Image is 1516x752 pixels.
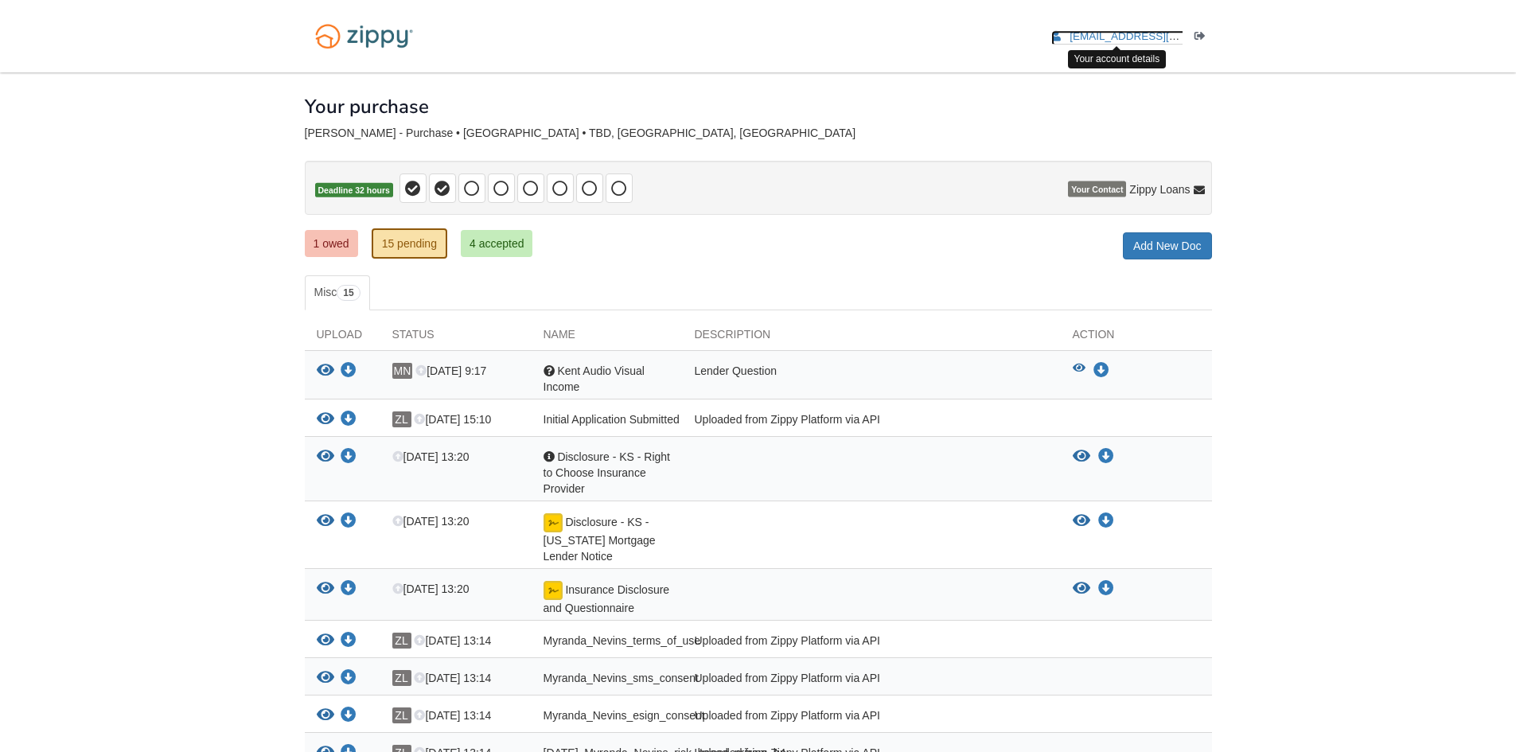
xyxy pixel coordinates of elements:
button: View Myranda_Nevins_terms_of_use [317,633,334,649]
span: [DATE] 15:10 [414,413,491,426]
img: Document fully signed [544,581,563,600]
span: Your Contact [1068,181,1126,197]
div: [PERSON_NAME] - Purchase • [GEOGRAPHIC_DATA] • TBD, [GEOGRAPHIC_DATA], [GEOGRAPHIC_DATA] [305,127,1212,140]
button: View Disclosure - KS - Right to Choose Insurance Provider [317,449,334,466]
a: Download Kent Audio Visual Income [341,365,357,378]
div: Status [380,326,532,350]
button: View Myranda_Nevins_esign_consent [317,707,334,724]
span: 15 [337,285,360,301]
span: [DATE] 13:14 [414,709,491,722]
span: ZL [392,670,411,686]
span: Disclosure - KS - [US_STATE] Mortgage Lender Notice [544,516,656,563]
button: View Kent Audio Visual Income [317,363,334,380]
span: Insurance Disclosure and Questionnaire [544,583,670,614]
span: ZL [392,411,411,427]
a: Download Myranda_Nevins_terms_of_use [341,635,357,648]
button: View Disclosure - KS - Kansas Mortgage Lender Notice [317,513,334,530]
a: Download Disclosure - KS - Right to Choose Insurance Provider [1098,450,1114,463]
div: Lender Question [683,363,1061,395]
span: [DATE] 13:14 [414,672,491,684]
span: ZL [392,707,411,723]
a: Download Initial Application Submitted [341,414,357,427]
a: Misc [305,275,370,310]
div: Uploaded from Zippy Platform via API [683,670,1061,691]
a: Download Disclosure - KS - Kansas Mortgage Lender Notice [341,516,357,528]
span: Myranda_Nevins_sms_consent [544,672,699,684]
span: Zippy Loans [1129,181,1190,197]
span: Initial Application Submitted [544,413,680,426]
a: Download Disclosure - KS - Kansas Mortgage Lender Notice [1098,515,1114,528]
img: Document fully signed [544,513,563,532]
div: Uploaded from Zippy Platform via API [683,411,1061,432]
button: View Disclosure - KS - Kansas Mortgage Lender Notice [1073,513,1090,529]
a: Log out [1194,30,1212,46]
div: Description [683,326,1061,350]
div: Uploaded from Zippy Platform via API [683,707,1061,728]
a: edit profile [1051,30,1253,46]
span: Myranda_Nevins_terms_of_use [544,634,701,647]
a: Download Myranda_Nevins_esign_consent [341,710,357,723]
a: Download Myranda_Nevins_sms_consent [341,672,357,685]
button: View Insurance Disclosure and Questionnaire [317,581,334,598]
a: Download Kent Audio Visual Income [1093,364,1109,377]
div: Name [532,326,683,350]
button: View Kent Audio Visual Income [1073,363,1085,379]
a: Download Insurance Disclosure and Questionnaire [1098,583,1114,595]
span: [DATE] 9:17 [415,364,486,377]
a: 1 owed [305,230,358,257]
div: Action [1061,326,1212,350]
span: [DATE] 13:20 [392,583,470,595]
button: View Initial Application Submitted [317,411,334,428]
div: Uploaded from Zippy Platform via API [683,633,1061,653]
div: Upload [305,326,380,350]
a: 15 pending [372,228,447,259]
div: Your account details [1068,50,1167,68]
a: 4 accepted [461,230,533,257]
button: View Disclosure - KS - Right to Choose Insurance Provider [1073,449,1090,465]
a: Add New Doc [1123,232,1212,259]
span: [DATE] 13:20 [392,515,470,528]
span: MN [392,363,413,379]
span: [DATE] 13:14 [414,634,491,647]
span: myrandanevins@gmail.com [1070,30,1252,42]
img: Logo [305,16,423,56]
span: ZL [392,633,411,649]
span: Kent Audio Visual Income [544,364,645,393]
span: Deadline 32 hours [315,183,393,198]
a: Download Insurance Disclosure and Questionnaire [341,583,357,596]
button: View Myranda_Nevins_sms_consent [317,670,334,687]
h1: Your purchase [305,96,429,117]
span: Myranda_Nevins_esign_consent [544,709,705,722]
span: Disclosure - KS - Right to Choose Insurance Provider [544,450,670,495]
a: Download Disclosure - KS - Right to Choose Insurance Provider [341,451,357,464]
button: View Insurance Disclosure and Questionnaire [1073,581,1090,597]
span: [DATE] 13:20 [392,450,470,463]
